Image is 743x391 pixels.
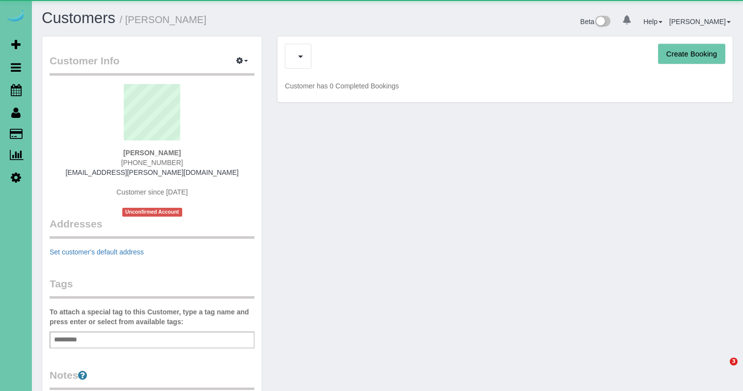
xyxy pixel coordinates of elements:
span: Customer since [DATE] [116,188,188,196]
span: [PHONE_NUMBER] [121,159,183,167]
p: Customer has 0 Completed Bookings [285,81,725,91]
a: Set customer's default address [50,248,144,256]
button: Create Booking [658,44,725,64]
span: 3 [730,358,738,365]
legend: Notes [50,368,254,390]
legend: Customer Info [50,54,254,76]
a: Beta [580,18,611,26]
span: Unconfirmed Account [122,208,182,216]
a: [PERSON_NAME] [669,18,731,26]
img: New interface [594,16,610,28]
img: Automaid Logo [6,10,26,24]
a: Help [643,18,662,26]
a: Customers [42,9,115,27]
legend: Tags [50,277,254,299]
iframe: Intercom live chat [710,358,733,381]
strong: [PERSON_NAME] [123,149,181,157]
small: / [PERSON_NAME] [120,14,207,25]
label: To attach a special tag to this Customer, type a tag name and press enter or select from availabl... [50,307,254,327]
a: [EMAIL_ADDRESS][PERSON_NAME][DOMAIN_NAME] [65,168,238,176]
